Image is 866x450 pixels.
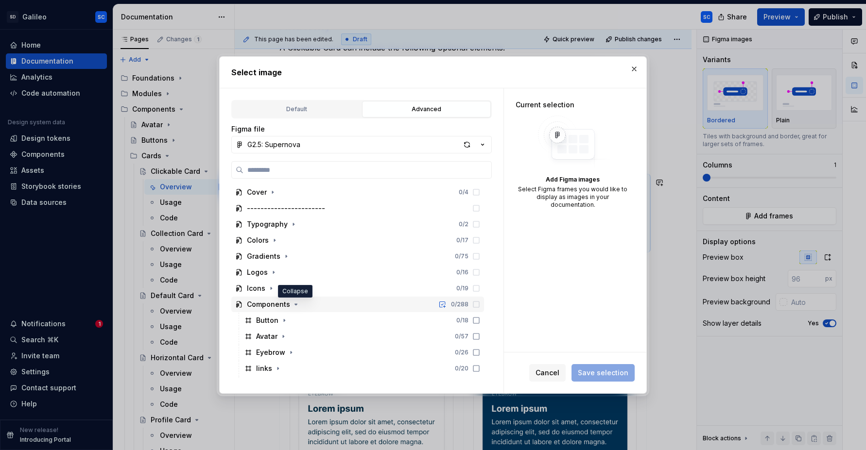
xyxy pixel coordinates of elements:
div: Components [247,300,290,309]
div: Logos [247,267,268,277]
div: 0 / 17 [456,236,468,244]
div: Typography [247,219,288,229]
div: Collapse [278,285,312,298]
div: links [256,364,272,373]
div: 0 / 16 [456,268,468,276]
div: 0 / 57 [455,333,468,340]
div: Advanced [365,104,487,114]
div: Default [236,104,358,114]
div: 0 / 19 [456,284,468,292]
div: G2.5: Supernova [247,140,300,150]
div: Icons [247,283,265,293]
span: Cancel [536,368,559,378]
div: 0 / 4 [459,188,468,196]
h2: Select image [231,67,635,78]
div: Button [256,316,278,325]
div: 0 / 26 [455,349,468,356]
label: Figma file [231,124,265,134]
div: Gradients [247,251,280,261]
div: Cover [247,187,267,197]
div: 0 / 75 [455,252,468,260]
button: G2.5: Supernova [231,136,492,153]
div: 0 / 2 [459,220,468,228]
div: 0 / 18 [456,317,468,324]
div: Current selection [516,100,630,110]
div: Eyebrow [256,348,285,357]
div: Select Figma frames you would like to display as images in your documentation. [516,185,630,209]
div: Colors [247,235,269,245]
div: ----------------------- [247,203,325,213]
div: 0 / 20 [455,365,468,372]
div: Add Figma images [516,176,630,183]
div: 0 / 288 [451,300,468,308]
button: Cancel [529,364,566,382]
div: Avatar [256,332,277,341]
